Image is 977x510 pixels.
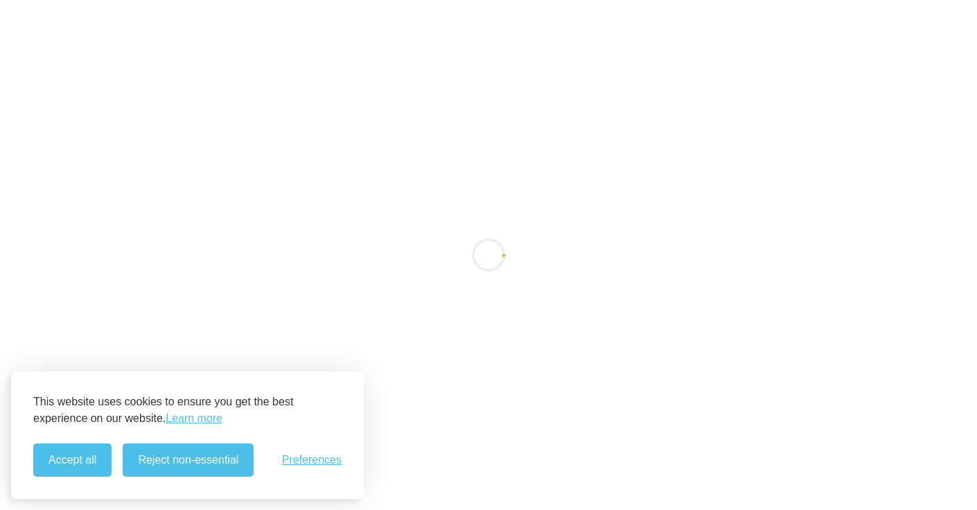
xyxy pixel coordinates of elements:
button: Accept all cookies [33,443,112,477]
button: Toggle preferences [282,454,342,466]
p: This website uses cookies to ensure you get the best experience on our website. [33,394,342,427]
a: Learn more [166,410,222,427]
button: Reject non-essential [123,443,254,477]
span: Preferences [282,454,342,466]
